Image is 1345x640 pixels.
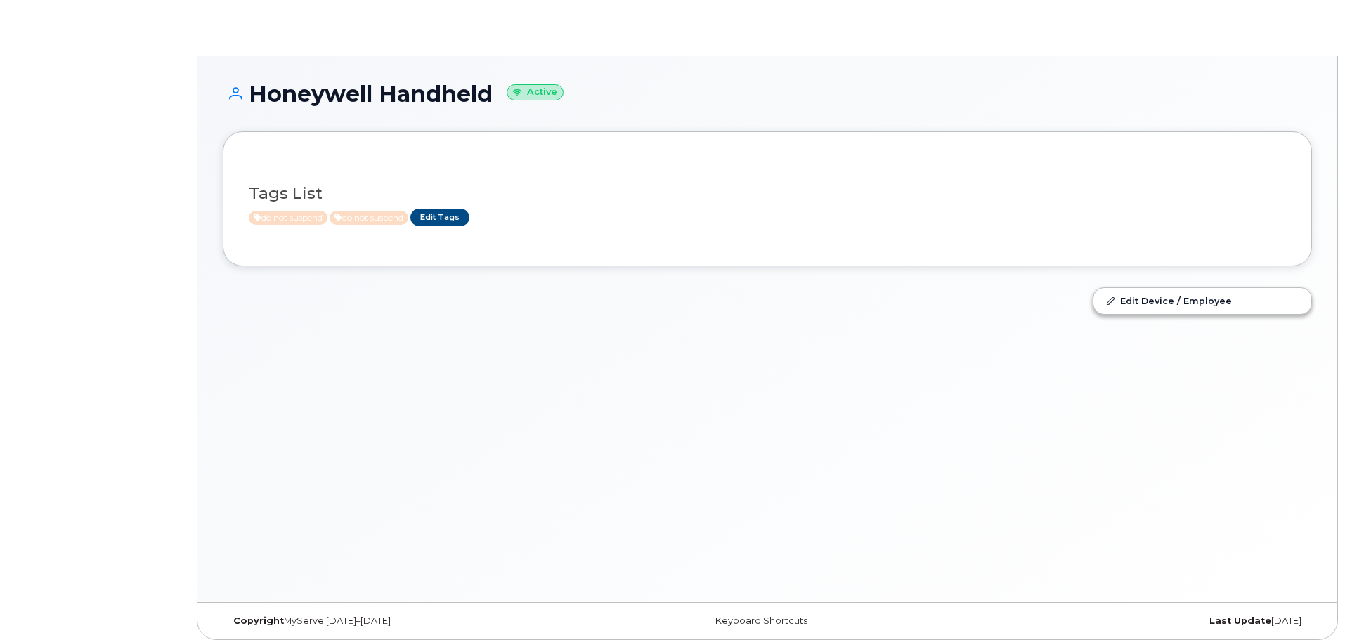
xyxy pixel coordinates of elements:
span: Active [330,211,408,225]
strong: Last Update [1209,615,1271,626]
a: Keyboard Shortcuts [715,615,807,626]
h3: Tags List [249,185,1286,202]
div: [DATE] [949,615,1312,627]
a: Edit Tags [410,209,469,226]
span: Active [249,211,327,225]
a: Edit Device / Employee [1093,288,1311,313]
div: MyServe [DATE]–[DATE] [223,615,586,627]
strong: Copyright [233,615,284,626]
small: Active [507,84,564,100]
h1: Honeywell Handheld [223,81,1312,106]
